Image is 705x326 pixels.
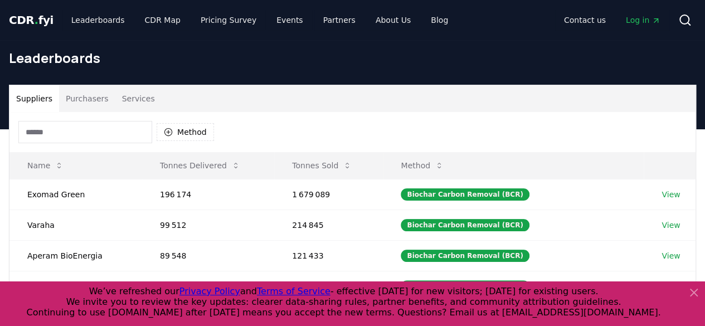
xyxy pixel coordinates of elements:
[9,179,142,210] td: Exomad Green
[9,271,142,301] td: Wakefield Biochar
[142,271,274,301] td: 57 936
[142,179,274,210] td: 196 174
[62,10,134,30] a: Leaderboards
[35,13,38,27] span: .
[662,189,680,200] a: View
[192,10,265,30] a: Pricing Survey
[401,250,529,262] div: Biochar Carbon Removal (BCR)
[115,85,162,112] button: Services
[9,49,696,67] h1: Leaderboards
[626,14,660,26] span: Log in
[136,10,189,30] a: CDR Map
[617,10,669,30] a: Log in
[9,210,142,240] td: Varaha
[62,10,457,30] nav: Main
[392,154,453,177] button: Method
[662,220,680,231] a: View
[401,219,529,231] div: Biochar Carbon Removal (BCR)
[9,12,54,28] a: CDR.fyi
[401,280,529,293] div: Biochar Carbon Removal (BCR)
[274,271,383,301] td: 57 944
[18,154,72,177] button: Name
[157,123,214,141] button: Method
[274,210,383,240] td: 214 845
[422,10,457,30] a: Blog
[367,10,420,30] a: About Us
[151,154,249,177] button: Tonnes Delivered
[268,10,312,30] a: Events
[142,240,274,271] td: 89 548
[9,85,59,112] button: Suppliers
[274,240,383,271] td: 121 433
[555,10,615,30] a: Contact us
[142,210,274,240] td: 99 512
[555,10,669,30] nav: Main
[9,13,54,27] span: CDR fyi
[314,10,364,30] a: Partners
[59,85,115,112] button: Purchasers
[401,188,529,201] div: Biochar Carbon Removal (BCR)
[274,179,383,210] td: 1 679 089
[9,240,142,271] td: Aperam BioEnergia
[662,250,680,261] a: View
[283,154,361,177] button: Tonnes Sold
[662,281,680,292] a: View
